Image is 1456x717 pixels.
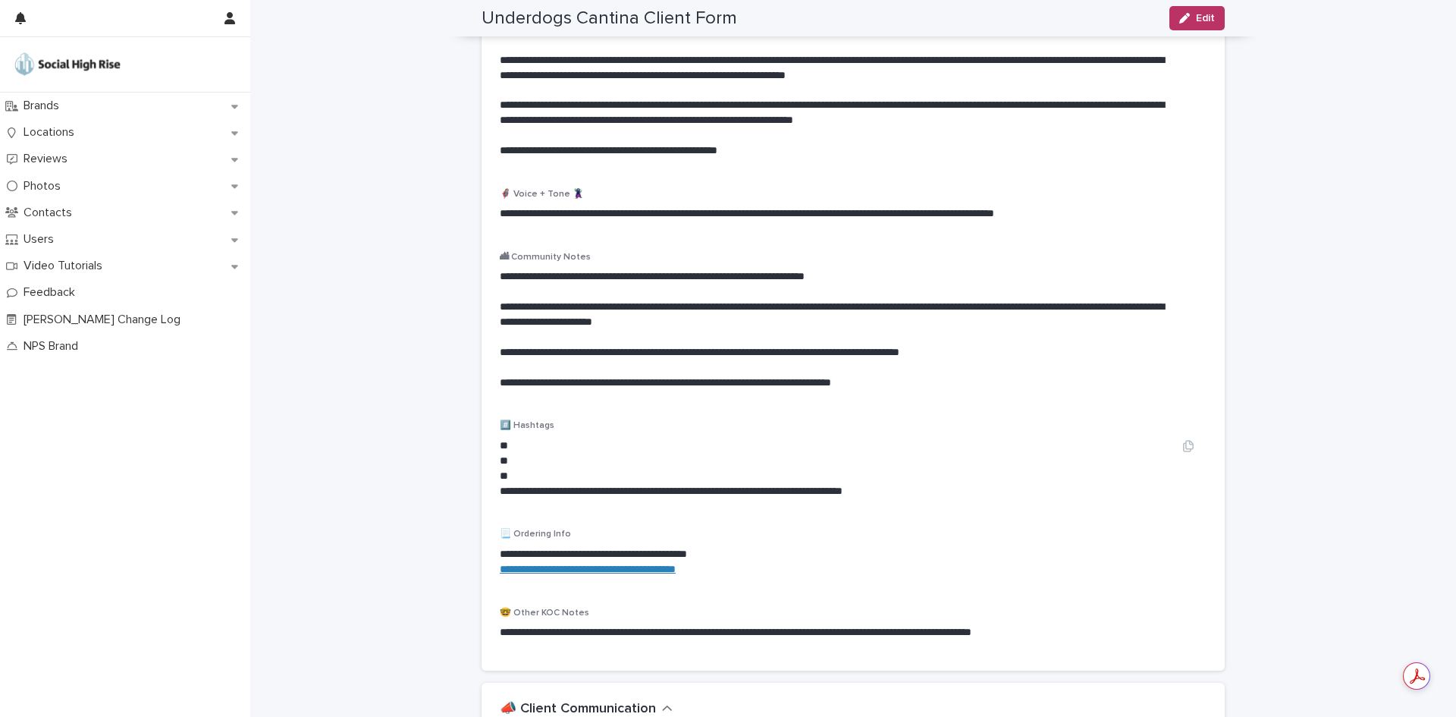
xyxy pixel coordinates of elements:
p: Reviews [17,152,80,166]
h2: Underdogs Cantina Client Form [482,8,737,30]
p: NPS Brand [17,339,90,354]
span: Edit [1196,13,1215,24]
button: Edit [1169,6,1225,30]
p: Users [17,232,66,247]
p: Feedback [17,285,87,300]
p: Contacts [17,206,84,220]
span: 📃 Ordering Info [500,530,571,539]
span: 🦸‍♀️ Voice + Tone 🦹‍♀️ [500,190,584,199]
p: [PERSON_NAME] Change Log [17,313,193,327]
p: Video Tutorials [17,259,115,273]
p: Brands [17,99,71,113]
span: 🤓 Other KOC Notes [500,609,589,618]
p: Photos [17,179,73,193]
p: Locations [17,125,86,140]
span: 🏙 Community Notes [500,253,591,262]
img: o5DnuTxEQV6sW9jFYBBf [12,49,123,80]
span: #️⃣ Hashtags [500,421,554,430]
